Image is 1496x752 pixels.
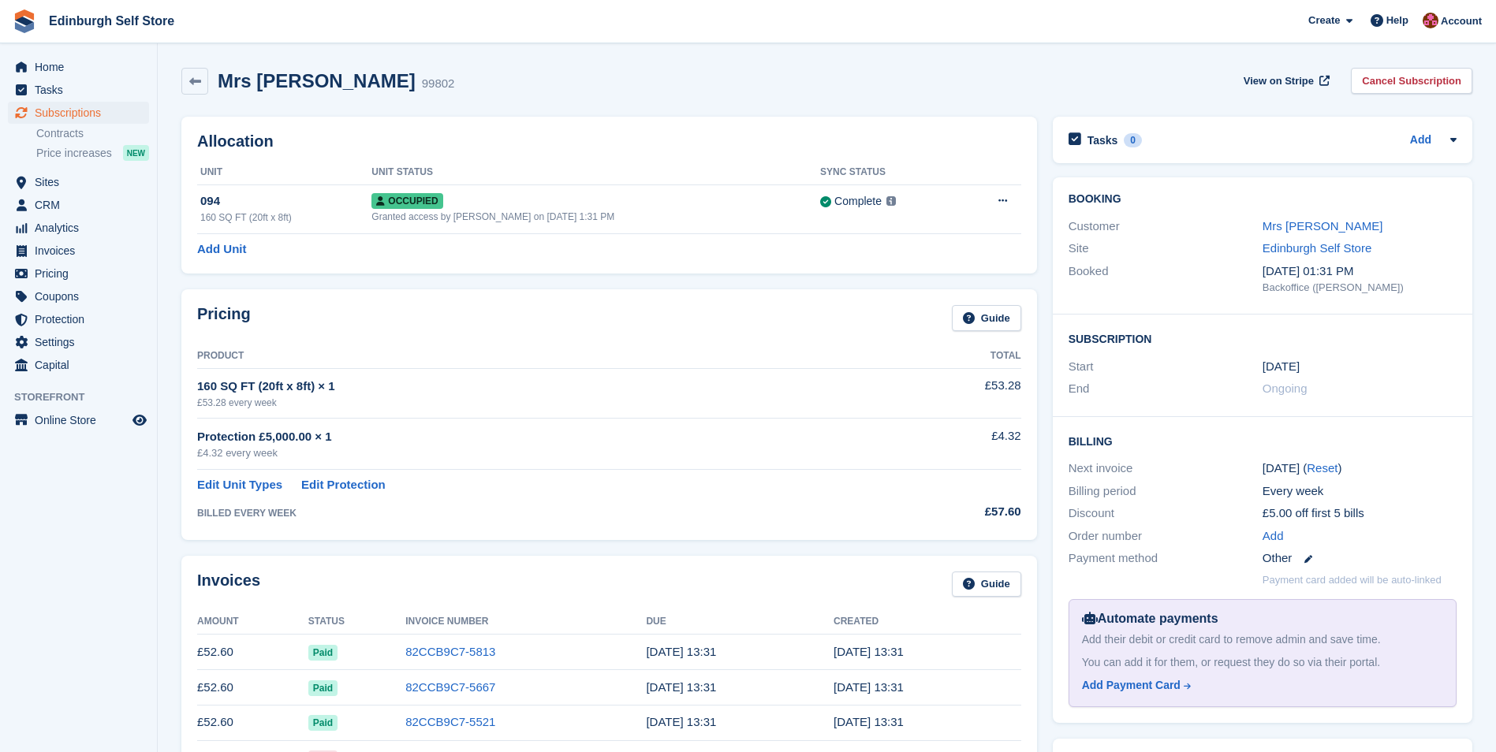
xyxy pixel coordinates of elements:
[1069,358,1263,376] div: Start
[834,715,904,728] time: 2025-08-11 12:31:54 UTC
[1263,382,1308,395] span: Ongoing
[35,171,129,193] span: Sites
[197,160,371,185] th: Unit
[1069,330,1457,346] h2: Subscription
[35,354,129,376] span: Capital
[197,476,282,494] a: Edit Unit Types
[8,194,149,216] a: menu
[35,285,129,307] span: Coupons
[834,680,904,694] time: 2025-08-18 12:31:51 UTC
[197,571,260,598] h2: Invoices
[36,126,149,141] a: Contracts
[1069,504,1263,523] div: Discount
[820,160,960,185] th: Sync Status
[646,609,834,635] th: Due
[8,102,149,124] a: menu
[8,217,149,239] a: menu
[35,240,129,262] span: Invoices
[197,378,888,396] div: 160 SQ FT (20ft x 8ft) × 1
[14,389,157,405] span: Storefront
[1263,280,1457,296] div: Backoffice ([PERSON_NAME])
[308,645,338,661] span: Paid
[1263,241,1371,255] a: Edinburgh Self Store
[197,506,888,520] div: BILLED EVERY WEEK
[405,715,495,728] a: 82CCB9C7-5521
[1069,482,1263,501] div: Billing period
[8,354,149,376] a: menu
[308,609,405,635] th: Status
[1069,262,1263,296] div: Booked
[1069,549,1263,568] div: Payment method
[197,705,308,740] td: £52.60
[1263,482,1457,501] div: Every week
[1308,13,1340,28] span: Create
[1069,193,1457,206] h2: Booking
[1082,677,1437,694] a: Add Payment Card
[197,445,888,461] div: £4.32 every week
[200,210,371,225] div: 160 SQ FT (20ft x 8ft)
[1263,504,1457,523] div: £5.00 off first 5 bills
[1082,631,1443,648] div: Add their debit or credit card to remove admin and save time.
[1441,13,1482,29] span: Account
[834,193,882,210] div: Complete
[646,715,716,728] time: 2025-08-12 12:31:15 UTC
[8,240,149,262] a: menu
[197,396,888,410] div: £53.28 every week
[405,609,646,635] th: Invoice Number
[646,680,716,694] time: 2025-08-19 12:31:15 UTC
[8,285,149,307] a: menu
[36,144,149,162] a: Price increases NEW
[1069,527,1263,545] div: Order number
[1069,240,1263,258] div: Site
[197,344,888,369] th: Product
[123,145,149,161] div: NEW
[1263,572,1442,588] p: Payment card added will be auto-linked
[35,409,129,431] span: Online Store
[35,217,129,239] span: Analytics
[371,160,820,185] th: Unit Status
[1263,219,1383,233] a: Mrs [PERSON_NAME]
[8,331,149,353] a: menu
[197,635,308,670] td: £52.60
[13,9,36,33] img: stora-icon-8386f47178a22dfd0bd8f6a31ec36ba5ce8667c1dd55bd0f319d3a0aa187defe.svg
[371,193,442,209] span: Occupied
[36,146,112,161] span: Price increases
[1263,262,1457,281] div: [DATE] 01:31 PM
[308,715,338,731] span: Paid
[1307,461,1337,475] a: Reset
[35,194,129,216] span: CRM
[1351,68,1472,94] a: Cancel Subscription
[422,75,455,93] div: 99802
[308,680,338,696] span: Paid
[35,79,129,101] span: Tasks
[200,192,371,210] div: 094
[886,196,896,206] img: icon-info-grey-7440780725fd019a000dd9b08b2336e03edf1995a4989e88bcd33f0948082b44.svg
[952,571,1021,598] a: Guide
[888,344,1020,369] th: Total
[1263,527,1284,545] a: Add
[218,70,416,91] h2: Mrs [PERSON_NAME]
[1082,609,1443,628] div: Automate payments
[43,8,181,34] a: Edinburgh Self Store
[1244,73,1314,89] span: View on Stripe
[8,56,149,78] a: menu
[197,428,888,446] div: Protection £5,000.00 × 1
[35,262,129,285] span: Pricing
[1087,133,1118,147] h2: Tasks
[197,305,251,331] h2: Pricing
[35,308,129,330] span: Protection
[8,79,149,101] a: menu
[8,308,149,330] a: menu
[301,476,386,494] a: Edit Protection
[834,609,1021,635] th: Created
[35,56,129,78] span: Home
[1263,358,1300,376] time: 2025-08-03 23:00:00 UTC
[130,411,149,430] a: Preview store
[1069,380,1263,398] div: End
[1423,13,1438,28] img: Lucy Michalec
[952,305,1021,331] a: Guide
[1082,677,1181,694] div: Add Payment Card
[888,419,1020,470] td: £4.32
[1069,433,1457,449] h2: Billing
[1386,13,1408,28] span: Help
